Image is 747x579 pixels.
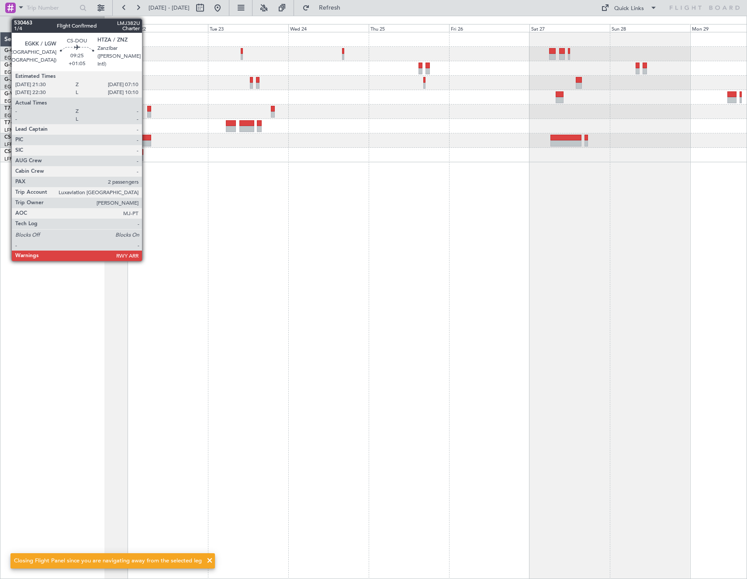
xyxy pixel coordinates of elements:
span: Only With Activity [23,21,92,27]
div: Quick Links [614,4,644,13]
span: CS-DOU [4,135,25,140]
a: EGGW/LTN [4,84,31,90]
span: [DATE] - [DATE] [149,4,190,12]
span: T7-LZZI [4,106,22,111]
a: EGLF/FAB [4,69,27,76]
input: Trip Number [27,1,77,14]
a: CS-JHHGlobal 6000 [4,149,53,154]
div: Sat 27 [529,24,610,32]
button: Quick Links [597,1,661,15]
div: Fri 26 [449,24,529,32]
div: Thu 25 [369,24,449,32]
a: G-VNORChallenger 650 [4,91,63,97]
div: Tue 23 [208,24,288,32]
a: EGNR/CEG [4,55,31,61]
a: T7-EMIHawker 900XP [4,120,58,126]
span: G-SIRS [4,63,21,68]
a: LFPB/LBG [4,156,27,162]
span: G-VNOR [4,91,26,97]
a: T7-LZZIPraetor 600 [4,106,52,111]
button: Only With Activity [10,17,95,31]
a: G-GARECessna Citation XLS+ [4,48,76,53]
span: G-JAGA [4,77,24,82]
a: G-SIRSCitation Excel [4,63,55,68]
div: Closing Flight Panel since you are navigating away from the selected leg [14,557,202,565]
a: LFMN/NCE [4,127,30,133]
button: Refresh [298,1,351,15]
div: Wed 24 [288,24,369,32]
a: G-JAGAPhenom 300 [4,77,55,82]
a: CS-DOUGlobal 6500 [4,135,55,140]
a: EGLF/FAB [4,98,27,105]
span: Refresh [311,5,348,11]
a: EGLF/FAB [4,112,27,119]
span: CS-JHH [4,149,23,154]
div: Sun 28 [610,24,690,32]
div: Mon 22 [128,24,208,32]
span: G-GARE [4,48,24,53]
span: T7-EMI [4,120,21,126]
a: LFPB/LBG [4,141,27,148]
div: [DATE] [106,17,121,25]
